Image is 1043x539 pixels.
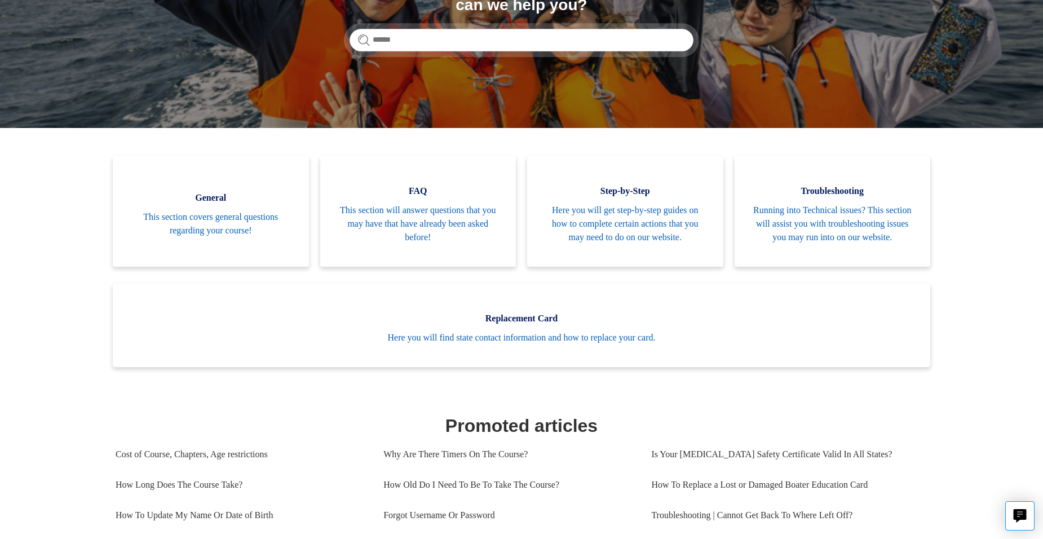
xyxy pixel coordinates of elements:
[752,204,914,244] span: Running into Technical issues? This section will assist you with troubleshooting issues you may r...
[383,500,634,531] a: Forgot Username Or Password
[116,439,366,470] a: Cost of Course, Chapters, Age restrictions
[651,500,919,531] a: Troubleshooting | Cannot Get Back To Where Left Off?
[116,500,366,531] a: How To Update My Name Or Date of Birth
[116,412,927,439] h1: Promoted articles
[320,156,516,267] a: FAQ This section will answer questions that you may have that have already been asked before!
[527,156,723,267] a: Step-by-Step Here you will get step-by-step guides on how to complete certain actions that you ma...
[735,156,931,267] a: Troubleshooting Running into Technical issues? This section will assist you with troubleshooting ...
[130,191,292,205] span: General
[651,470,919,500] a: How To Replace a Lost or Damaged Boater Education Card
[113,156,309,267] a: General This section covers general questions regarding your course!
[1005,501,1035,531] button: Live chat
[544,184,706,198] span: Step-by-Step
[130,331,913,344] span: Here you will find state contact information and how to replace your card.
[113,284,930,367] a: Replacement Card Here you will find state contact information and how to replace your card.
[544,204,706,244] span: Here you will get step-by-step guides on how to complete certain actions that you may need to do ...
[116,470,366,500] a: How Long Does The Course Take?
[651,439,919,470] a: Is Your [MEDICAL_DATA] Safety Certificate Valid In All States?
[350,29,693,51] input: Search
[383,470,634,500] a: How Old Do I Need To Be To Take The Course?
[752,184,914,198] span: Troubleshooting
[337,204,500,244] span: This section will answer questions that you may have that have already been asked before!
[130,210,292,237] span: This section covers general questions regarding your course!
[337,184,500,198] span: FAQ
[130,312,913,325] span: Replacement Card
[383,439,634,470] a: Why Are There Timers On The Course?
